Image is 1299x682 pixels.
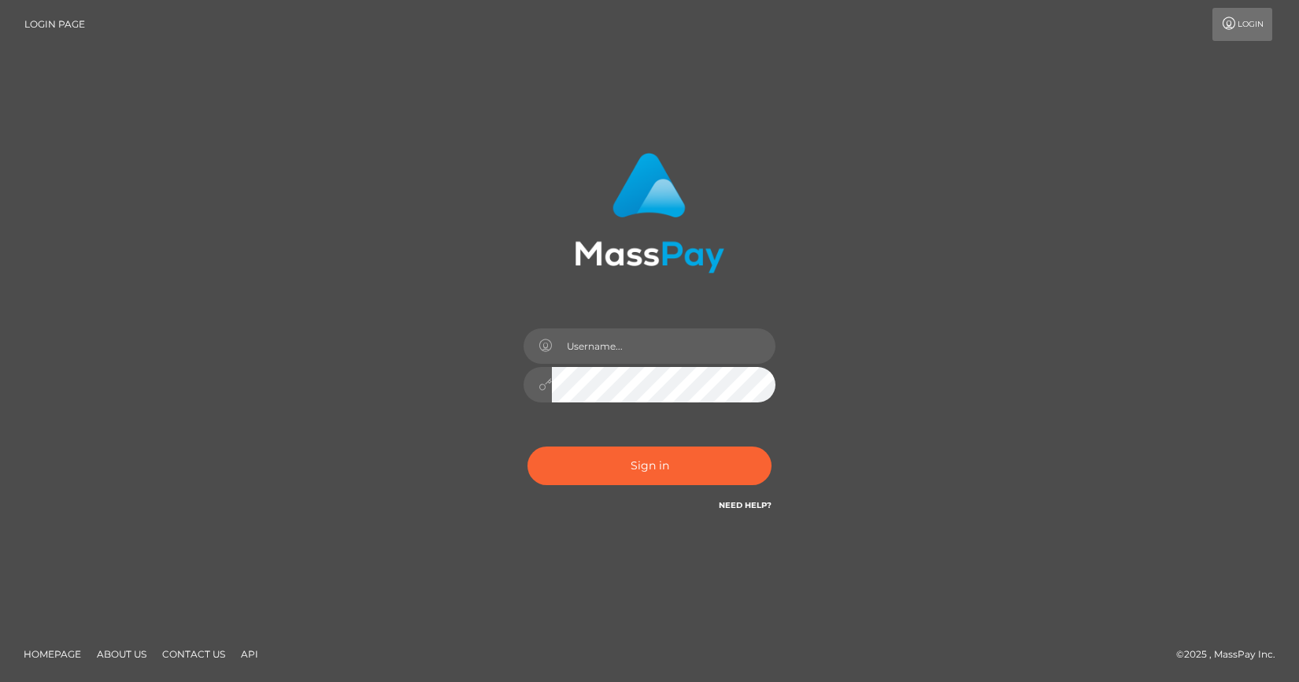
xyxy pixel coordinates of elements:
a: API [235,642,265,666]
a: About Us [91,642,153,666]
a: Login [1212,8,1272,41]
div: © 2025 , MassPay Inc. [1176,646,1287,663]
a: Login Page [24,8,85,41]
input: Username... [552,328,775,364]
a: Homepage [17,642,87,666]
button: Sign in [527,447,772,485]
img: MassPay Login [575,153,724,273]
a: Contact Us [156,642,231,666]
a: Need Help? [719,500,772,510]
